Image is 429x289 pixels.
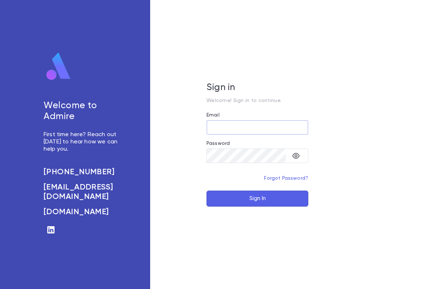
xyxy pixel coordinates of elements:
[44,101,121,122] h5: Welcome to Admire
[44,183,121,202] a: [EMAIL_ADDRESS][DOMAIN_NAME]
[207,82,308,93] h5: Sign in
[207,191,308,207] button: Sign In
[207,141,230,146] label: Password
[44,207,121,217] a: [DOMAIN_NAME]
[207,98,308,103] p: Welcome! Sign in to continue.
[44,167,121,177] a: [PHONE_NUMBER]
[44,52,73,81] img: logo
[44,131,121,153] p: First time here? Reach out [DATE] to hear how we can help you.
[289,148,303,163] button: toggle password visibility
[264,176,308,181] a: Forgot Password?
[207,112,220,118] label: Email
